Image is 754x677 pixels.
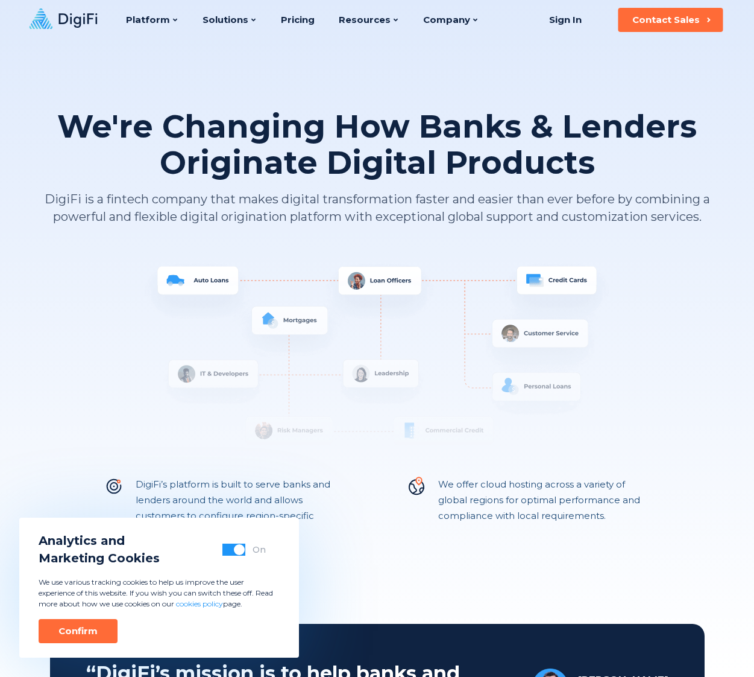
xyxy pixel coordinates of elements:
[176,599,223,608] a: cookies policy
[534,8,596,32] a: Sign In
[632,14,700,26] div: Contact Sales
[438,477,650,539] p: We offer cloud hosting across a variety of global regions for optimal performance and compliance ...
[39,619,118,643] button: Confirm
[43,191,712,226] p: DigiFi is a fintech company that makes digital transformation faster and easier than ever before ...
[43,109,712,181] h1: We're Changing How Banks & Lenders Originate Digital Products
[43,262,712,467] img: System Overview
[39,577,280,609] p: We use various tracking cookies to help us improve the user experience of this website. If you wi...
[58,625,98,637] div: Confirm
[618,8,723,32] button: Contact Sales
[39,532,160,550] span: Analytics and
[39,550,160,567] span: Marketing Cookies
[136,477,348,539] p: DigiFi’s platform is built to serve banks and lenders around the world and allows customers to co...
[253,544,266,556] div: On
